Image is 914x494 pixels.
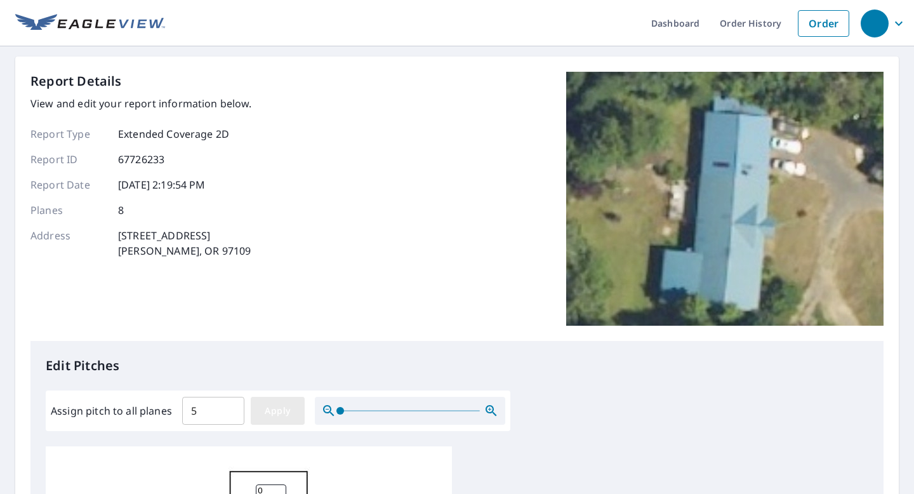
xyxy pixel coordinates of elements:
img: Top image [566,72,884,326]
img: EV Logo [15,14,165,33]
a: Order [798,10,849,37]
button: Apply [251,397,305,425]
p: Report Date [30,177,107,192]
p: Planes [30,203,107,218]
p: Report Type [30,126,107,142]
p: Extended Coverage 2D [118,126,229,142]
p: Report Details [30,72,122,91]
p: Edit Pitches [46,356,868,375]
input: 00.0 [182,393,244,429]
p: Report ID [30,152,107,167]
p: [DATE] 2:19:54 PM [118,177,206,192]
p: 8 [118,203,124,218]
p: [STREET_ADDRESS] [PERSON_NAME], OR 97109 [118,228,251,258]
p: 67726233 [118,152,164,167]
span: Apply [261,403,295,419]
label: Assign pitch to all planes [51,403,172,418]
p: View and edit your report information below. [30,96,252,111]
p: Address [30,228,107,258]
